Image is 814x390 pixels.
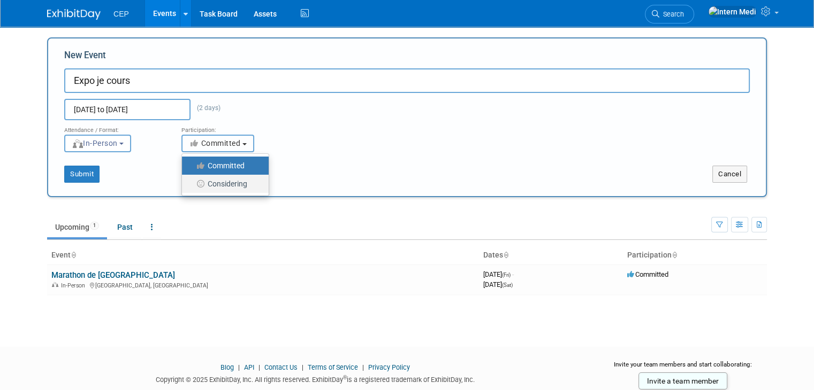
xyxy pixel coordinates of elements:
th: Participation [623,246,767,264]
button: In-Person [64,135,131,152]
a: Invite a team member [638,372,727,389]
span: In-Person [61,282,88,289]
span: | [235,363,242,371]
a: API [244,363,254,371]
th: Event [47,246,479,264]
span: In-Person [72,139,118,147]
div: [GEOGRAPHIC_DATA], [GEOGRAPHIC_DATA] [51,280,475,289]
span: (Fri) [502,272,511,278]
span: (2 days) [191,104,220,112]
sup: ® [343,375,347,380]
a: Terms of Service [308,363,358,371]
input: Start Date - End Date [64,99,191,120]
button: Committed [181,135,254,152]
span: CEP [113,10,129,18]
span: | [256,363,263,371]
a: Upcoming1 [47,217,107,237]
button: Cancel [712,166,747,183]
div: Attendance / Format: [64,120,165,134]
span: Committed [627,270,668,278]
label: New Event [64,49,106,66]
div: Participation: [181,120,283,134]
span: | [299,363,306,371]
span: - [512,270,514,278]
img: Intern Medi [708,6,757,18]
span: [DATE] [483,270,514,278]
button: Submit [64,166,100,183]
input: Name of Trade Show / Conference [64,68,750,93]
label: Committed [187,159,258,173]
img: In-Person Event [52,282,58,287]
th: Dates [479,246,623,264]
div: Invite your team members and start collaborating: [599,360,767,376]
a: Blog [220,363,234,371]
span: Committed [189,139,241,147]
a: Sort by Event Name [71,251,76,259]
a: Contact Us [264,363,298,371]
div: Copyright © 2025 ExhibitDay, Inc. All rights reserved. ExhibitDay is a registered trademark of Ex... [47,372,583,385]
a: Marathon de [GEOGRAPHIC_DATA] [51,270,175,280]
span: | [360,363,367,371]
a: Past [109,217,141,237]
span: [DATE] [483,280,513,288]
img: ExhibitDay [47,9,101,20]
span: (Sat) [502,282,513,288]
span: 1 [90,222,99,230]
a: Sort by Participation Type [672,251,677,259]
a: Privacy Policy [368,363,410,371]
a: Sort by Start Date [503,251,508,259]
a: Search [645,5,694,24]
span: Search [659,10,684,18]
label: Considering [187,177,258,191]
